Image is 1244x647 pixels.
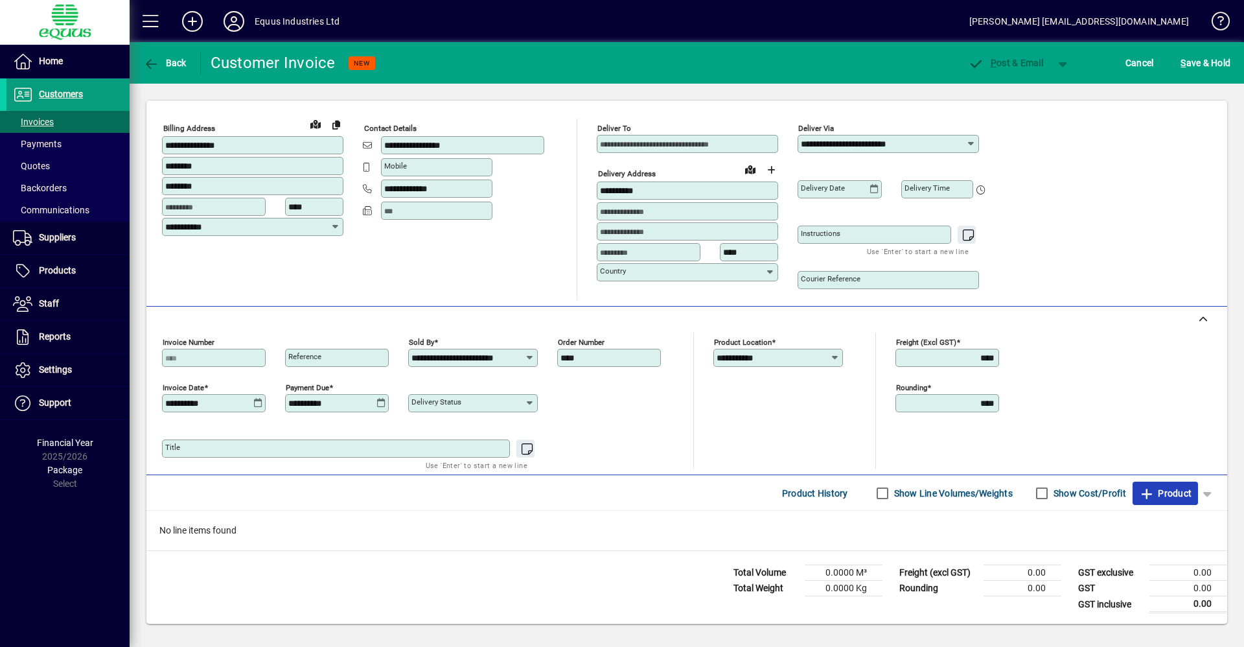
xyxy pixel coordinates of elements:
mat-label: Product location [714,338,772,347]
label: Show Line Volumes/Weights [892,487,1013,500]
span: NEW [354,59,370,67]
a: Knowledge Base [1202,3,1228,45]
td: 0.0000 Kg [805,581,882,596]
span: Home [39,56,63,66]
a: Suppliers [6,222,130,254]
span: ave & Hold [1181,53,1230,73]
button: Add [172,10,213,33]
td: 0.0000 M³ [805,565,882,581]
mat-label: Deliver via [798,124,834,133]
td: 0.00 [1149,581,1227,596]
td: Total Weight [727,581,805,596]
a: Invoices [6,111,130,133]
button: Post & Email [962,51,1050,75]
mat-label: Delivery date [801,183,845,193]
a: Payments [6,133,130,155]
button: Back [140,51,190,75]
mat-label: Reference [288,352,321,361]
a: View on map [740,159,761,180]
td: Rounding [893,581,984,596]
td: GST [1072,581,1149,596]
a: Staff [6,288,130,320]
button: Choose address [761,159,781,180]
a: Support [6,387,130,419]
mat-label: Payment due [286,383,329,392]
span: S [1181,58,1186,68]
span: Products [39,265,76,276]
mat-label: Delivery time [904,183,950,193]
a: Products [6,255,130,287]
mat-label: Deliver To [597,124,631,133]
button: Copy to Delivery address [326,114,347,135]
span: Payments [13,139,62,149]
td: Total Volume [727,565,805,581]
mat-label: Courier Reference [801,274,860,283]
span: Staff [39,298,59,309]
span: Invoices [13,117,54,127]
mat-label: Mobile [384,161,407,171]
mat-label: Invoice number [163,338,214,347]
span: Product [1139,483,1192,504]
mat-label: Order number [558,338,605,347]
td: 0.00 [1149,565,1227,581]
a: Home [6,45,130,78]
mat-label: Delivery status [411,397,461,406]
span: Support [39,397,71,408]
app-page-header-button: Back [130,51,201,75]
span: Product History [782,483,848,504]
span: Suppliers [39,232,76,242]
span: ost & Email [968,58,1043,68]
a: Reports [6,321,130,353]
mat-hint: Use 'Enter' to start a new line [426,458,527,473]
mat-label: Country [600,266,626,276]
a: Backorders [6,177,130,199]
span: P [991,58,996,68]
div: [PERSON_NAME] [EMAIL_ADDRESS][DOMAIN_NAME] [969,11,1189,32]
button: Product [1133,482,1198,505]
span: Back [143,58,187,68]
td: GST inclusive [1072,596,1149,613]
td: GST exclusive [1072,565,1149,581]
button: Save & Hold [1177,51,1234,75]
span: Customers [39,89,83,99]
span: Package [47,465,82,475]
div: Customer Invoice [211,53,336,73]
button: Profile [213,10,255,33]
span: Financial Year [37,438,93,448]
mat-label: Instructions [801,229,840,238]
label: Show Cost/Profit [1051,487,1126,500]
span: Quotes [13,161,50,171]
mat-label: Rounding [896,383,927,392]
mat-label: Invoice date [163,383,204,392]
a: View on map [305,113,326,134]
button: Product History [777,482,853,505]
span: Backorders [13,183,67,193]
td: 0.00 [984,565,1061,581]
a: Quotes [6,155,130,177]
div: No line items found [146,511,1227,550]
span: Cancel [1125,53,1154,73]
mat-label: Title [165,443,180,452]
mat-label: Sold by [409,338,434,347]
td: 0.00 [1149,596,1227,613]
span: Reports [39,331,71,342]
td: Freight (excl GST) [893,565,984,581]
div: Equus Industries Ltd [255,11,340,32]
mat-hint: Use 'Enter' to start a new line [867,244,969,259]
mat-label: Freight (excl GST) [896,338,956,347]
span: Settings [39,364,72,375]
span: Communications [13,205,89,215]
button: Cancel [1122,51,1157,75]
td: 0.00 [984,581,1061,596]
a: Settings [6,354,130,386]
a: Communications [6,199,130,221]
